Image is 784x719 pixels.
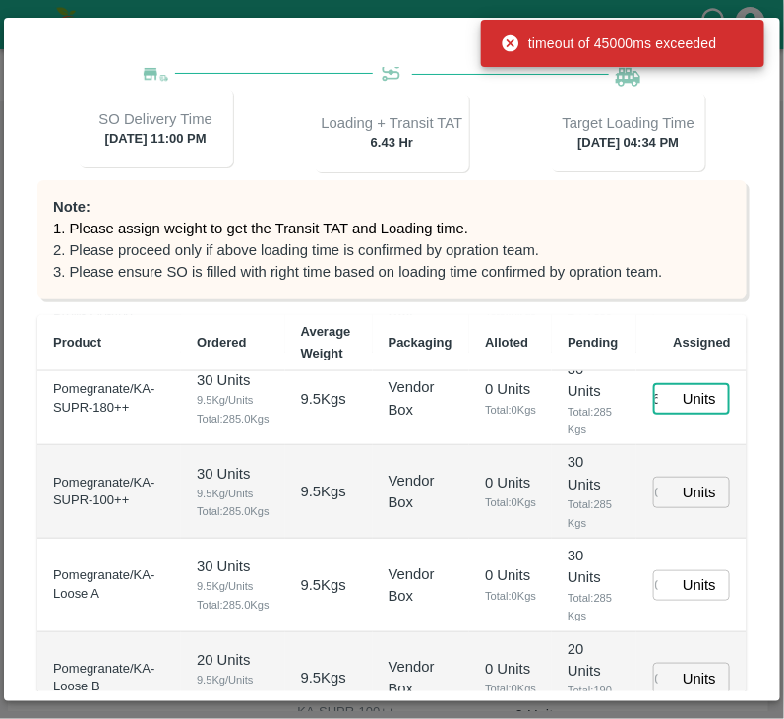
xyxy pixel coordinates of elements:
img: Delivery [144,68,168,83]
p: Loading + Transit TAT [322,112,463,134]
span: Total: 0 Kgs [485,587,536,605]
p: 30 Units [568,451,620,495]
p: Units [683,388,716,410]
p: 30 Units [197,369,270,391]
p: 20 Units [197,649,270,671]
p: Units [683,668,716,689]
p: 1. Please assign weight to get the Transit TAT and Loading time. [53,218,731,239]
td: Pomegranate/KA-SUPR-180++ [37,353,181,446]
p: 0 Units [485,658,536,680]
p: 9.5 Kgs [301,574,346,596]
p: 3. Please ensure SO is filled with right time based on loading time confirmed by opration team. [53,261,731,283]
p: 0 Units [485,378,536,400]
p: Vendor Box [389,563,454,608]
b: Assigned [673,335,731,350]
span: Total: 285 Kgs [568,403,620,439]
input: 0 [653,384,676,415]
p: 30 Units [197,463,270,485]
span: Total: 190.0 Kgs [197,688,270,706]
span: Total: 285.0 Kgs [197,502,270,520]
div: [DATE] 04:34 PM [551,93,705,171]
p: 9.5 Kgs [301,388,346,410]
b: Packaging [389,335,452,350]
p: 0 Units [485,564,536,586]
p: Vendor Box [389,656,454,700]
p: Vendor Box [389,470,454,514]
b: Pending [568,335,618,350]
span: 9.5 Kg/Units [197,485,270,502]
b: Product [53,335,101,350]
span: Total: 285.0 Kgs [197,410,270,427]
b: Ordered [197,335,247,350]
div: timeout of 45000ms exceeded [501,26,717,61]
input: 0 [653,570,676,601]
span: 9.5 Kg/Units [197,577,270,595]
p: 30 Units [197,556,270,577]
p: 9.5 Kgs [301,481,346,502]
input: 0 [653,663,676,693]
span: Total: 190 Kgs [568,682,620,718]
span: Total: 285 Kgs [568,495,620,532]
b: Average Weight [301,324,351,360]
p: 2. Please proceed only if above loading time is confirmed by opration team. [53,239,731,261]
span: Total: 285.0 Kgs [197,596,270,614]
p: Units [683,574,716,596]
td: Pomegranate/KA-SUPR-100++ [37,445,181,539]
span: Total: 0 Kgs [485,493,536,511]
p: Units [683,482,716,503]
p: 30 Units [568,545,620,589]
p: SO Delivery Time [98,108,211,130]
b: Note: [53,199,90,215]
p: Vendor Box [389,376,454,421]
b: Alloted [485,335,528,350]
p: 0 Units [485,472,536,493]
p: 20 Units [568,638,620,683]
span: Total: 0 Kgs [485,680,536,697]
span: 9.5 Kg/Units [197,671,270,688]
input: 0 [653,477,676,507]
span: 9.5 Kg/Units [197,391,270,409]
span: Total: 0 Kgs [485,401,536,419]
td: Pomegranate/KA-Loose A [37,539,181,632]
span: Total: 285 Kgs [568,589,620,625]
img: Transit [380,62,404,87]
p: Target Loading Time [563,112,695,134]
div: [DATE] 11:00 PM [79,89,233,167]
img: Loading [616,63,640,87]
p: 30 Units [568,359,620,403]
p: 9.5 Kgs [301,667,346,688]
div: 6.43 Hr [315,94,469,172]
